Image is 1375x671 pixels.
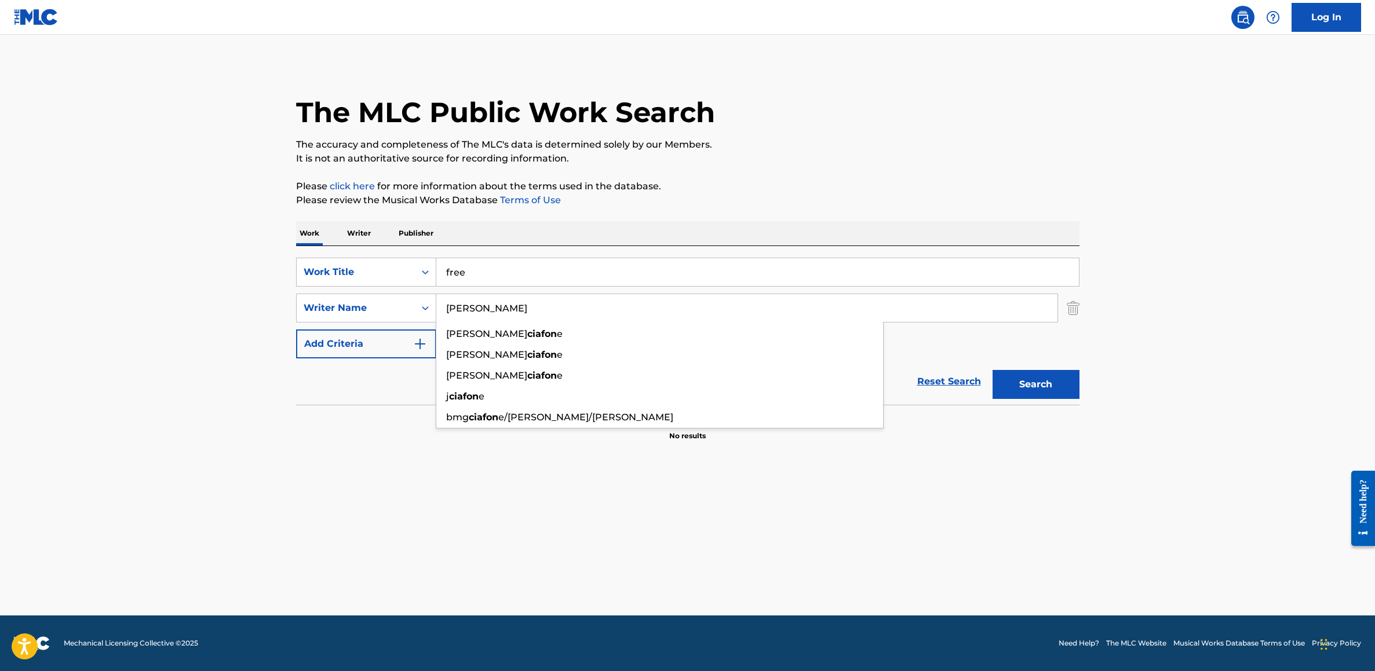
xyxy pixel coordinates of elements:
[304,265,408,279] div: Work Title
[330,181,375,192] a: click here
[1321,627,1327,662] div: Drag
[395,221,437,245] p: Publisher
[296,152,1079,166] p: It is not an authoritative source for recording information.
[296,258,1079,405] form: Search Form
[446,328,527,339] span: [PERSON_NAME]
[993,370,1079,399] button: Search
[1343,462,1375,555] iframe: Resource Center
[296,95,715,130] h1: The MLC Public Work Search
[557,328,563,339] span: e
[296,179,1079,193] p: Please for more information about the terms used in the database.
[1231,6,1254,29] a: Public Search
[446,391,449,402] span: j
[14,636,50,650] img: logo
[1292,3,1361,32] a: Log In
[1317,615,1375,671] iframe: Chat Widget
[557,370,563,381] span: e
[527,328,557,339] strong: ciafon
[498,195,561,206] a: Terms of Use
[64,638,198,648] span: Mechanical Licensing Collective © 2025
[14,9,59,25] img: MLC Logo
[449,391,479,402] strong: ciafon
[1236,10,1250,24] img: search
[296,221,323,245] p: Work
[1312,638,1361,648] a: Privacy Policy
[296,329,436,358] button: Add Criteria
[1059,638,1099,648] a: Need Help?
[669,417,706,441] p: No results
[446,412,469,423] span: bmg
[911,369,987,394] a: Reset Search
[344,221,374,245] p: Writer
[498,412,673,423] span: e/[PERSON_NAME]/[PERSON_NAME]
[296,193,1079,207] p: Please review the Musical Works Database
[1106,638,1166,648] a: The MLC Website
[1266,10,1280,24] img: help
[557,349,563,360] span: e
[446,349,527,360] span: [PERSON_NAME]
[413,337,427,351] img: 9d2ae6d4665cec9f34b9.svg
[1067,294,1079,322] img: Delete Criterion
[1173,638,1305,648] a: Musical Works Database Terms of Use
[304,301,408,315] div: Writer Name
[1261,6,1285,29] div: Help
[469,412,498,423] strong: ciafon
[527,349,557,360] strong: ciafon
[527,370,557,381] strong: ciafon
[446,370,527,381] span: [PERSON_NAME]
[479,391,484,402] span: e
[296,138,1079,152] p: The accuracy and completeness of The MLC's data is determined solely by our Members.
